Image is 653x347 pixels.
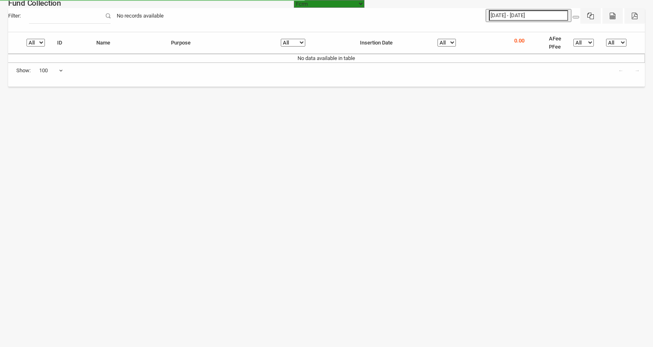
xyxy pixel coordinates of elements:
[354,32,431,54] th: Insertion Date
[549,35,561,43] li: AFee
[624,8,645,24] button: Pdf
[580,8,601,24] button: Excel
[514,37,524,45] p: 0.00
[39,63,63,78] span: 100
[39,67,63,75] span: 100
[29,8,111,24] input: Filter:
[111,8,170,24] div: No records available
[16,67,31,75] span: Show:
[165,32,275,54] th: Purpose
[8,54,645,62] td: No data available in table
[51,32,90,54] th: ID
[613,63,629,78] a: ←
[549,43,561,51] li: PFee
[90,32,165,54] th: Name
[602,8,623,24] button: CSV
[629,63,645,78] a: →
